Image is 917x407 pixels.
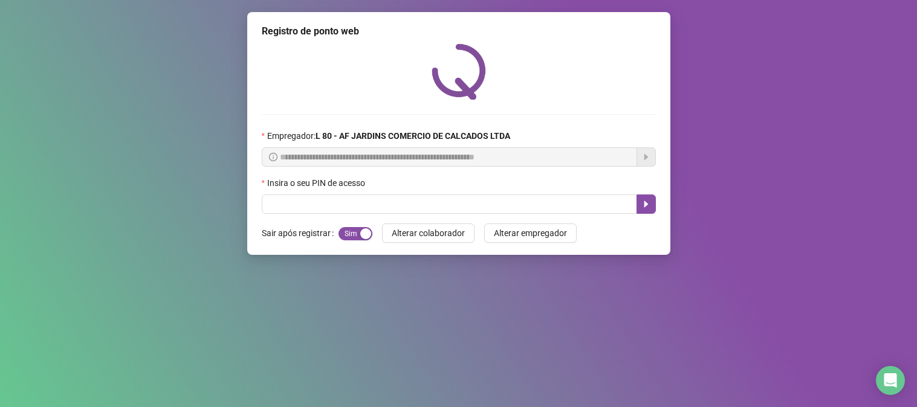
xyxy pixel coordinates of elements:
button: Alterar colaborador [382,223,475,243]
span: Alterar colaborador [392,226,465,240]
button: Alterar empregador [484,223,577,243]
div: Open Intercom Messenger [876,366,905,395]
label: Sair após registrar [262,223,339,243]
label: Insira o seu PIN de acesso [262,176,373,190]
span: info-circle [269,153,277,161]
div: Registro de ponto web [262,24,656,39]
img: QRPoint [432,43,486,100]
span: Empregador : [267,129,510,143]
span: caret-right [641,199,651,209]
strong: L 80 - AF JARDINS COMERCIO DE CALCADOS LTDA [316,131,510,141]
span: Alterar empregador [494,226,567,240]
